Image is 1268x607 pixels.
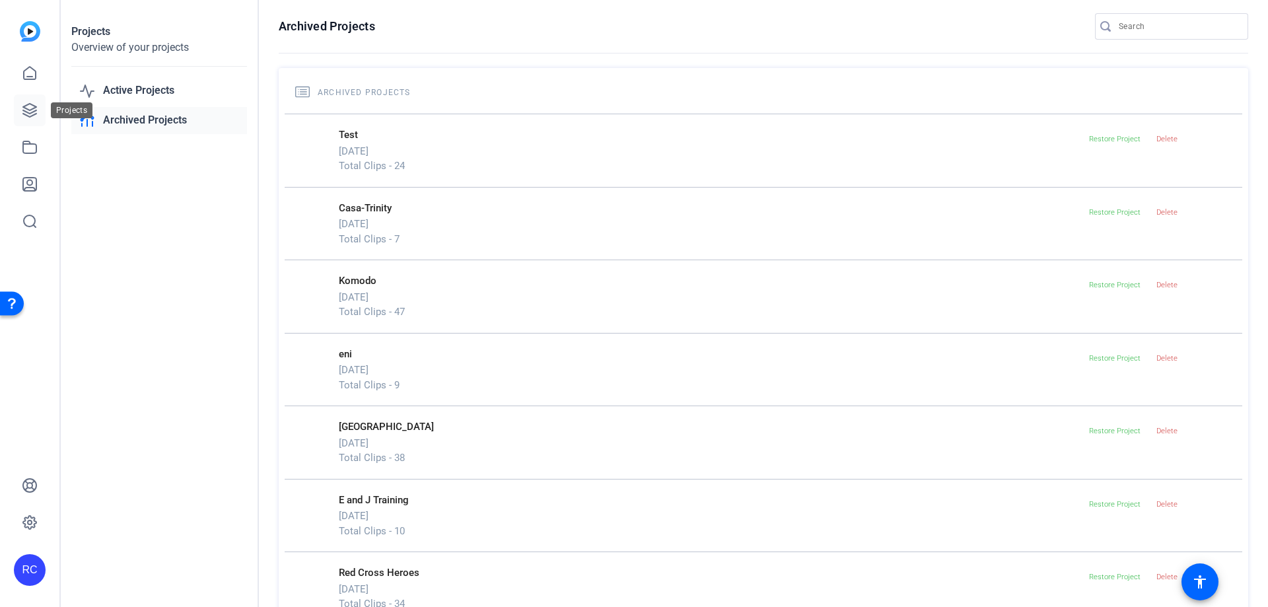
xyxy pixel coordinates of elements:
p: Total Clips - 9 [339,378,1084,393]
p: [DATE] [339,582,1084,597]
button: Restore Project [1084,419,1146,443]
p: E and J Training [339,493,1084,508]
button: Restore Project [1084,201,1146,225]
p: Total Clips - 24 [339,159,1084,174]
mat-icon: accessibility [1192,574,1208,590]
p: Casa-Trinity [339,201,1084,216]
p: [DATE] [339,290,1084,305]
p: [DATE] [339,363,1084,378]
span: Restore Project [1089,500,1141,509]
a: Archived Projects [71,107,247,134]
p: Total Clips - 10 [339,524,1084,539]
span: Restore Project [1089,281,1141,289]
p: [DATE] [339,144,1084,159]
input: Search [1119,18,1238,34]
p: [GEOGRAPHIC_DATA] [339,419,1084,435]
p: Total Clips - 38 [339,450,1084,466]
p: Red Cross Heroes [339,565,1084,581]
span: Restore Project [1089,135,1141,143]
p: [DATE] [339,217,1084,232]
button: Delete [1146,127,1188,151]
span: Delete [1156,427,1178,435]
span: Delete [1156,135,1178,143]
button: Delete [1146,273,1188,297]
button: Restore Project [1084,493,1146,517]
div: RC [14,554,46,586]
span: Delete [1156,208,1178,217]
span: Delete [1156,281,1178,289]
button: Restore Project [1084,273,1146,297]
h1: Archived Projects [279,18,375,34]
div: Projects [71,24,247,40]
a: Active Projects [71,77,247,104]
span: Delete [1156,573,1178,581]
p: Komodo [339,273,1084,289]
div: Overview of your projects [71,40,247,55]
button: Restore Project [1084,127,1146,151]
p: [DATE] [339,509,1084,524]
p: Total Clips - 7 [339,232,1084,247]
span: Delete [1156,500,1178,509]
span: Restore Project [1089,354,1141,363]
p: eni [339,347,1084,362]
p: Total Clips - 47 [339,304,1084,320]
span: Restore Project [1089,573,1141,581]
button: Delete [1146,565,1188,589]
p: [DATE] [339,436,1084,451]
button: Delete [1146,493,1188,517]
p: Test [339,127,1084,143]
button: Delete [1146,347,1188,371]
div: Projects [51,102,92,118]
img: blue-gradient.svg [20,21,40,42]
span: Restore Project [1089,427,1141,435]
span: Delete [1156,354,1178,363]
span: Restore Project [1089,208,1141,217]
button: Restore Project [1084,565,1146,589]
button: Delete [1146,201,1188,225]
button: Delete [1146,419,1188,443]
h2: Archived Projects [295,85,1232,100]
button: Restore Project [1084,347,1146,371]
